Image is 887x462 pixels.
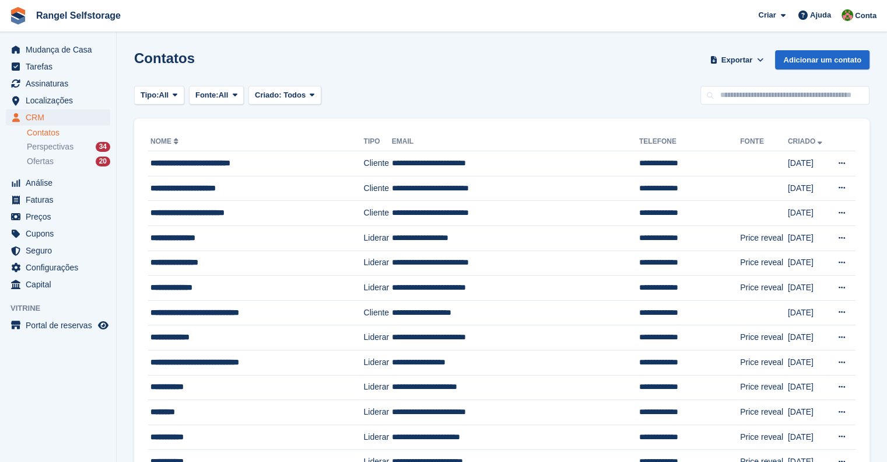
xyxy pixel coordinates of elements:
span: Criado: [255,91,282,99]
td: [DATE] [788,300,829,325]
span: All [219,89,229,101]
a: Nome [150,137,181,145]
span: Todos [283,91,306,99]
td: Price reveal [740,276,788,301]
td: [DATE] [788,325,829,350]
button: Fonte: All [189,86,244,105]
img: Nuno Couto [842,9,853,21]
span: All [159,89,169,101]
a: menu [6,209,110,225]
span: Conta [855,10,877,22]
td: [DATE] [788,400,829,425]
td: [DATE] [788,225,829,251]
td: Price reveal [740,375,788,400]
a: Perspectivas 34 [27,141,110,153]
span: Cupons [26,225,96,242]
td: [DATE] [788,201,829,226]
td: Price reveal [740,251,788,276]
td: Liderar [363,375,391,400]
a: Rangel Selfstorage [31,6,125,25]
a: Criado [788,137,825,145]
td: [DATE] [788,375,829,400]
td: Liderar [363,425,391,450]
a: menu [6,109,110,126]
a: menu [6,225,110,242]
div: 34 [96,142,110,152]
td: [DATE] [788,276,829,301]
span: Seguro [26,242,96,259]
span: Análise [26,175,96,191]
span: Mudança de Casa [26,41,96,58]
span: Portal de reservas [26,317,96,334]
td: [DATE] [788,151,829,176]
span: Faturas [26,192,96,208]
td: Liderar [363,325,391,350]
button: Exportar [707,50,766,70]
td: Liderar [363,276,391,301]
span: Capital [26,276,96,293]
td: Liderar [363,225,391,251]
a: menu [6,41,110,58]
td: Cliente [363,300,391,325]
th: Telefone [639,133,740,151]
td: Cliente [363,151,391,176]
th: Fonte [740,133,788,151]
td: [DATE] [788,425,829,450]
span: Tipo: [141,89,159,101]
td: Price reveal [740,400,788,425]
td: [DATE] [788,251,829,276]
a: menu [6,92,110,109]
th: Email [392,133,639,151]
a: menu [6,259,110,276]
span: Exportar [721,54,752,66]
span: Tarefas [26,58,96,75]
a: menu [6,192,110,208]
td: Price reveal [740,425,788,450]
span: Vitrine [10,303,116,314]
td: Liderar [363,400,391,425]
a: menu [6,276,110,293]
span: Assinaturas [26,75,96,92]
a: Loja de pré-visualização [96,318,110,332]
td: [DATE] [788,176,829,201]
span: Perspectivas [27,141,73,152]
a: Contatos [27,127,110,138]
td: Price reveal [740,225,788,251]
th: Tipo [363,133,391,151]
a: menu [6,317,110,334]
span: Fonte: [195,89,219,101]
span: Localizações [26,92,96,109]
td: Liderar [363,251,391,276]
td: Price reveal [740,350,788,375]
td: Cliente [363,201,391,226]
span: Configurações [26,259,96,276]
a: menu [6,242,110,259]
div: 20 [96,157,110,166]
h1: Contatos [134,50,195,66]
button: Criado: Todos [248,86,321,105]
span: Ofertas [27,156,54,167]
span: Ajuda [810,9,831,21]
img: stora-icon-8386f47178a22dfd0bd8f6a31ec36ba5ce8667c1dd55bd0f319d3a0aa187defe.svg [9,7,27,25]
span: CRM [26,109,96,126]
td: Liderar [363,350,391,375]
span: Criar [758,9,776,21]
a: menu [6,175,110,191]
span: Preços [26,209,96,225]
a: menu [6,58,110,75]
button: Tipo: All [134,86,184,105]
td: [DATE] [788,350,829,375]
td: Cliente [363,176,391,201]
a: menu [6,75,110,92]
a: Ofertas 20 [27,155,110,168]
a: Adicionar um contato [775,50,870,70]
td: Price reveal [740,325,788,350]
